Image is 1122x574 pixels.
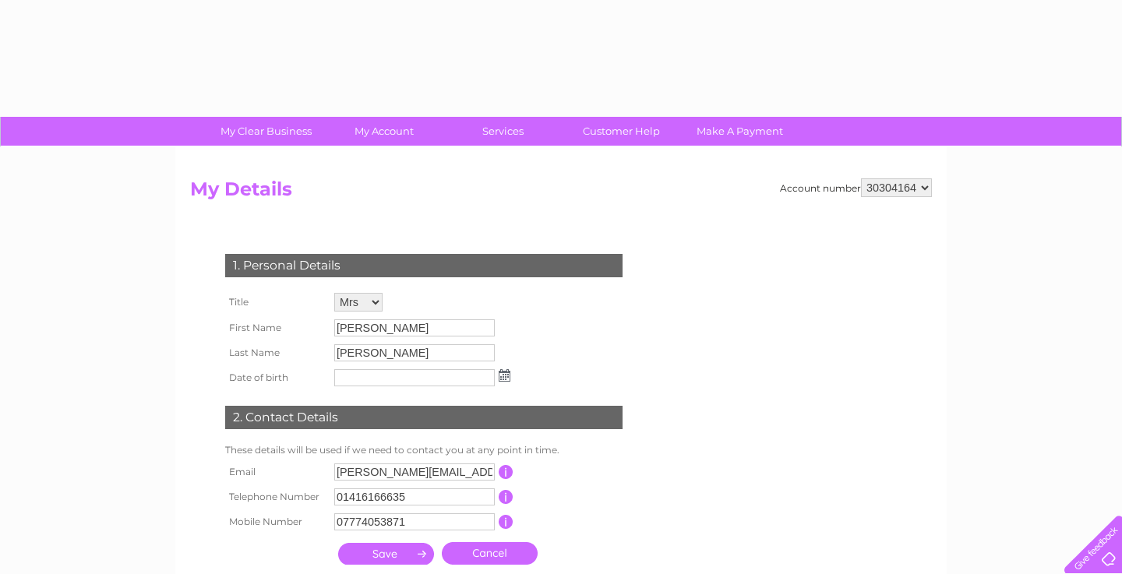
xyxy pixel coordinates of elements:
a: Services [439,117,567,146]
td: These details will be used if we need to contact you at any point in time. [221,441,626,460]
th: Date of birth [221,365,330,390]
div: 1. Personal Details [225,254,623,277]
a: Make A Payment [676,117,804,146]
th: First Name [221,315,330,340]
input: Information [499,490,513,504]
th: Telephone Number [221,484,330,509]
th: Title [221,289,330,315]
a: Cancel [442,542,538,565]
div: 2. Contact Details [225,406,623,429]
input: Information [499,465,513,479]
img: ... [499,369,510,382]
a: My Clear Business [202,117,330,146]
th: Last Name [221,340,330,365]
input: Submit [338,543,434,565]
th: Email [221,460,330,484]
h2: My Details [190,178,932,208]
a: My Account [320,117,449,146]
a: Customer Help [557,117,686,146]
th: Mobile Number [221,509,330,534]
input: Information [499,515,513,529]
div: Account number [780,178,932,197]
